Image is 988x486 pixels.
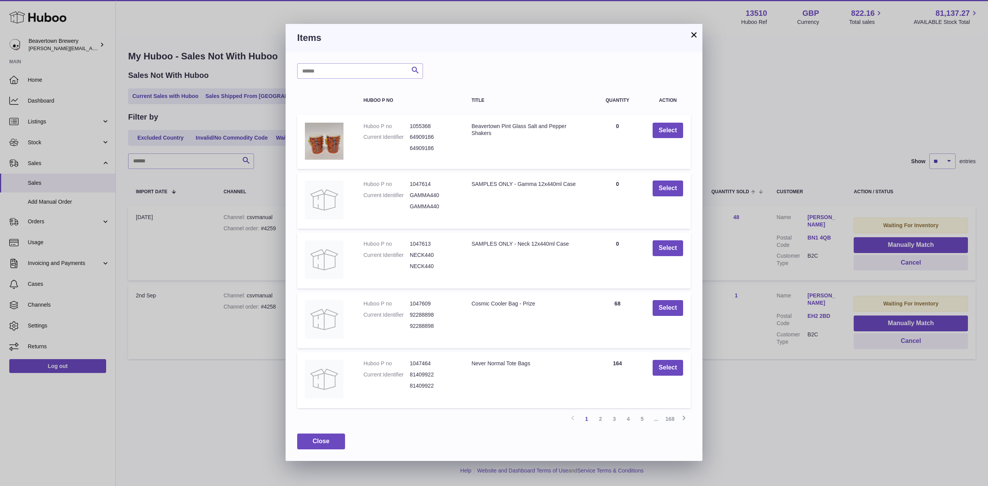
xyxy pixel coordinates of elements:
dt: Current Identifier [364,371,410,378]
dt: Huboo P no [364,300,410,307]
th: Title [464,90,590,111]
dt: Current Identifier [364,311,410,319]
dd: GAMMA440 [410,192,456,199]
button: Select [653,181,683,196]
a: 5 [635,412,649,426]
th: Huboo P no [356,90,464,111]
dt: Huboo P no [364,240,410,248]
button: Select [653,123,683,138]
dt: Current Identifier [364,133,410,141]
div: Cosmic Cooler Bag - Prize [472,300,582,307]
dd: 81409922 [410,371,456,378]
div: SAMPLES ONLY - Gamma 12x440ml Case [472,181,582,188]
dt: Current Identifier [364,251,410,259]
a: 3 [607,412,621,426]
h3: Items [297,32,691,44]
dd: 1047614 [410,181,456,188]
img: Beavertown Pint Glass Salt and Pepper Shakers [305,123,343,160]
span: Close [313,438,330,444]
a: 2 [594,412,607,426]
td: 0 [590,173,645,229]
dd: GAMMA440 [410,203,456,210]
dd: 92288898 [410,311,456,319]
div: Beavertown Pint Glass Salt and Pepper Shakers [472,123,582,137]
th: Action [645,90,691,111]
a: 4 [621,412,635,426]
dd: 64909186 [410,133,456,141]
td: 164 [590,352,645,408]
dd: 1047613 [410,240,456,248]
dt: Current Identifier [364,192,410,199]
img: SAMPLES ONLY - Gamma 12x440ml Case [305,181,343,219]
td: 68 [590,292,645,348]
div: Never Normal Tote Bags [472,360,582,367]
img: Cosmic Cooler Bag - Prize [305,300,343,339]
dd: 1055368 [410,123,456,130]
a: 168 [663,412,677,426]
dd: 64909186 [410,145,456,152]
dd: 1047464 [410,360,456,367]
img: SAMPLES ONLY - Neck 12x440ml Case [305,240,343,279]
dd: 92288898 [410,322,456,330]
dt: Huboo P no [364,181,410,188]
dt: Huboo P no [364,360,410,367]
dd: 1047609 [410,300,456,307]
button: Select [653,360,683,376]
dt: Huboo P no [364,123,410,130]
button: × [689,30,699,39]
th: Quantity [590,90,645,111]
td: 0 [590,115,645,169]
span: ... [649,412,663,426]
button: Select [653,240,683,256]
td: 0 [590,233,645,289]
div: SAMPLES ONLY - Neck 12x440ml Case [472,240,582,248]
dd: 81409922 [410,382,456,390]
button: Select [653,300,683,316]
button: Close [297,434,345,449]
dd: NECK440 [410,263,456,270]
dd: NECK440 [410,251,456,259]
a: 1 [580,412,594,426]
img: Never Normal Tote Bags [305,360,343,398]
